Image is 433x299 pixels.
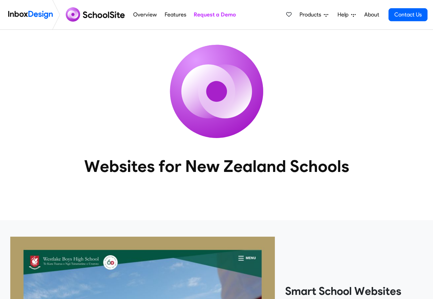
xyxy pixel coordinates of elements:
[338,11,351,19] span: Help
[54,156,379,176] heading: Websites for New Zealand Schools
[285,284,423,298] heading: Smart School Websites
[155,30,278,153] img: icon_schoolsite.svg
[300,11,324,19] span: Products
[131,8,159,22] a: Overview
[163,8,188,22] a: Features
[297,8,331,22] a: Products
[335,8,358,22] a: Help
[192,8,238,22] a: Request a Demo
[389,8,428,21] a: Contact Us
[362,8,381,22] a: About
[63,7,129,23] img: schoolsite logo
